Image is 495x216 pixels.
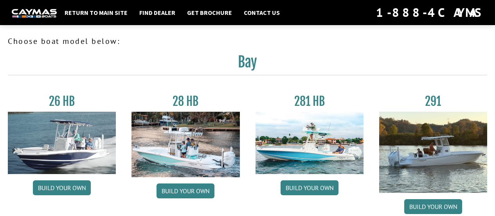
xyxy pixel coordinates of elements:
img: 28_hb_thumbnail_for_caymas_connect.jpg [131,112,239,177]
h3: 281 HB [256,94,364,109]
h3: 26 HB [8,94,116,109]
a: Get Brochure [183,7,236,18]
img: 28-hb-twin.jpg [256,112,364,174]
img: white-logo-c9c8dbefe5ff5ceceb0f0178aa75bf4bb51f6bca0971e226c86eb53dfe498488.png [12,9,57,17]
a: Contact Us [240,7,284,18]
a: Build your own [157,183,214,198]
h3: 291 [379,94,487,109]
div: 1-888-4CAYMAS [376,4,483,21]
p: Choose boat model below: [8,35,487,47]
a: Build your own [33,180,91,195]
h2: Bay [8,53,487,75]
h3: 28 HB [131,94,239,109]
a: Build your own [281,180,338,195]
a: Find Dealer [135,7,179,18]
a: Build your own [404,199,462,214]
a: Return to main site [61,7,131,18]
img: 291_Thumbnail.jpg [379,112,487,193]
img: 26_new_photo_resized.jpg [8,112,116,174]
